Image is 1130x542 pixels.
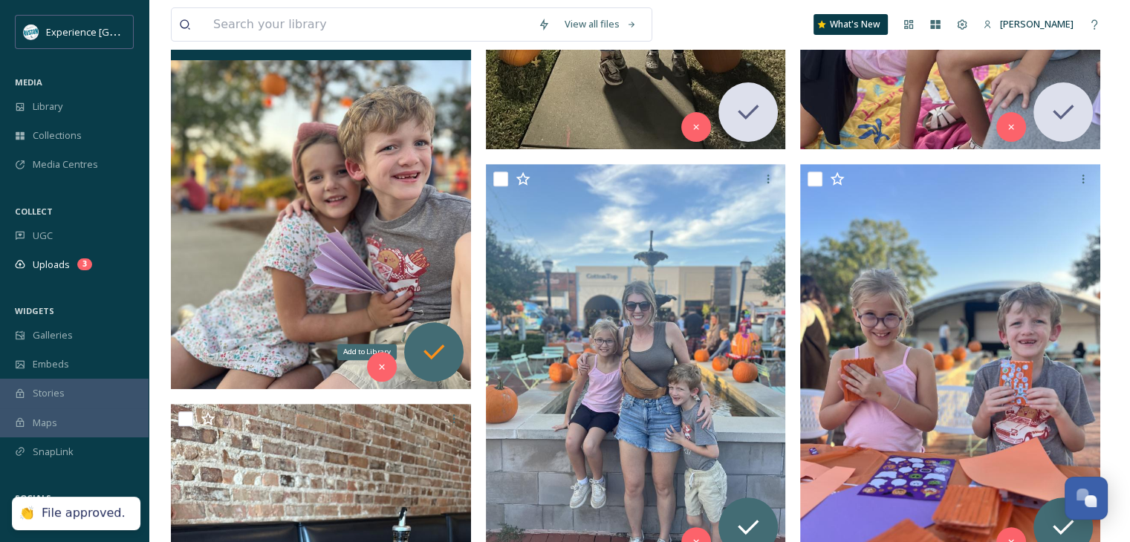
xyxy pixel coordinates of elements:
div: 👏 [19,506,34,521]
img: 24IZHUKKFBA4HCESFN4PRDEIEY.avif [24,25,39,39]
span: Galleries [33,328,73,342]
a: [PERSON_NAME] [975,10,1081,39]
div: File approved. [42,506,126,521]
span: Collections [33,128,82,143]
span: COLLECT [15,206,53,217]
span: Stories [33,386,65,400]
span: Maps [33,416,57,430]
span: SOCIALS [15,492,51,503]
div: Add to Library [337,344,397,360]
span: [PERSON_NAME] [1000,17,1074,30]
span: Experience [GEOGRAPHIC_DATA] [46,25,193,39]
div: 3 [77,258,92,270]
a: What's New [814,14,888,35]
span: Uploads [33,258,70,272]
button: Open Chat [1065,477,1108,520]
span: SnapLink [33,445,74,459]
span: UGC [33,229,53,243]
span: Library [33,99,62,114]
span: Media Centres [33,157,98,172]
span: MEDIA [15,76,42,88]
a: View all files [557,10,644,39]
span: WIDGETS [15,305,54,316]
span: Embeds [33,357,69,371]
input: Search your library [206,8,530,41]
